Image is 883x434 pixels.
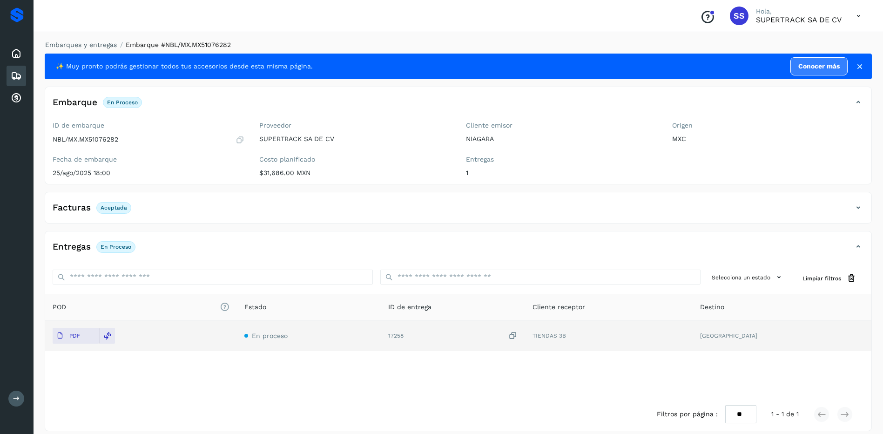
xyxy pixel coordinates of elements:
h4: Embarque [53,97,97,108]
button: Limpiar filtros [795,270,864,287]
div: EmbarqueEn proceso [45,95,871,118]
div: Inicio [7,43,26,64]
p: En proceso [107,99,138,106]
label: Origen [672,122,864,129]
span: Cliente receptor [532,302,585,312]
p: SUPERTRACK SA DE CV [756,15,842,24]
span: Filtros por página : [657,409,718,419]
div: Embarques [7,66,26,86]
span: Destino [700,302,724,312]
a: Embarques y entregas [45,41,117,48]
div: EntregasEn proceso [45,239,871,262]
span: Limpiar filtros [802,274,841,283]
label: Entregas [466,156,658,163]
td: [GEOGRAPHIC_DATA] [693,320,871,351]
label: ID de embarque [53,122,244,129]
span: ✨ Muy pronto podrás gestionar todos tus accesorios desde esta misma página. [56,61,313,71]
span: Embarque #NBL/MX.MX51076282 [126,41,231,48]
span: En proceso [252,332,288,339]
button: Selecciona un estado [708,270,788,285]
span: ID de entrega [388,302,431,312]
label: Fecha de embarque [53,156,244,163]
span: Estado [244,302,266,312]
p: SUPERTRACK SA DE CV [259,135,451,143]
button: PDF [53,328,99,344]
label: Cliente emisor [466,122,658,129]
td: TIENDAS 3B [525,320,692,351]
p: PDF [69,332,80,339]
div: 17258 [388,331,518,341]
p: 25/ago/2025 18:00 [53,169,244,177]
h4: Entregas [53,242,91,252]
p: NIAGARA [466,135,658,143]
p: MXC [672,135,864,143]
div: Reemplazar POD [99,328,115,344]
nav: breadcrumb [45,40,872,50]
h4: Facturas [53,203,91,213]
span: 1 - 1 de 1 [771,409,799,419]
p: Hola, [756,7,842,15]
p: $31,686.00 MXN [259,169,451,177]
p: 1 [466,169,658,177]
label: Proveedor [259,122,451,129]
p: Aceptada [101,204,127,211]
div: FacturasAceptada [45,200,871,223]
a: Conocer más [790,57,848,75]
label: Costo planificado [259,156,451,163]
p: En proceso [101,244,131,250]
div: Cuentas por cobrar [7,88,26,108]
span: POD [53,302,229,312]
p: NBL/MX.MX51076282 [53,136,118,143]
